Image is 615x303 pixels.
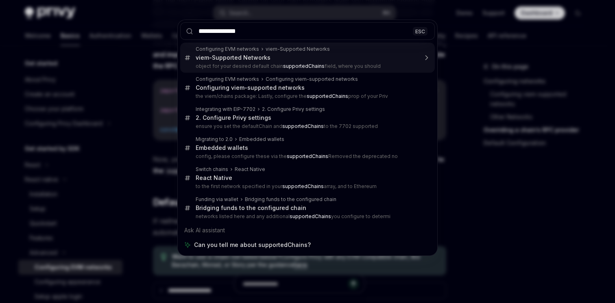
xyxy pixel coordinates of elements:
[196,204,306,212] div: Bridging funds to the configured chain
[290,213,331,219] b: supportedChains
[266,46,330,52] div: viem-Supported Networks
[196,136,233,143] div: Migrating to 2.0
[245,196,336,203] div: Bridging funds to the configured chain
[196,123,418,130] p: ensure you set the defaultChain and to the 7702 supported
[196,76,259,82] div: Configuring EVM networks
[196,114,271,121] div: 2. Configure Privy settings
[196,174,232,182] div: React Native
[235,166,265,173] div: React Native
[196,153,418,160] p: config, please configure these via the Removed the deprecated no
[196,106,255,113] div: Integrating with EIP-7702
[196,213,418,220] p: networks listed here and any additional you configure to determi
[262,106,325,113] div: 2. Configure Privy settings
[283,63,325,69] b: supportedChains
[196,183,418,190] p: to the first network specified in your array, and to Ethereum
[282,123,324,129] b: supportedChains
[196,166,228,173] div: Switch chains
[194,241,311,249] span: Can you tell me about supportedChains?
[287,153,328,159] b: supportedChains
[307,93,348,99] b: supportedChains
[196,54,270,61] div: viem-Supported Networks
[196,63,418,69] p: object for your desired default chain field, where you should
[196,196,238,203] div: Funding via wallet
[196,46,259,52] div: Configuring EVM networks
[413,27,427,35] div: ESC
[282,183,324,189] b: supportedChains
[180,223,435,238] div: Ask AI assistant
[196,84,305,91] div: Configuring viem-supported networks
[196,144,248,151] div: Embedded wallets
[239,136,284,143] div: Embedded wallets
[266,76,358,82] div: Configuring viem-supported networks
[196,93,418,100] p: the viem/chains package: Lastly, configure the prop of your Priv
